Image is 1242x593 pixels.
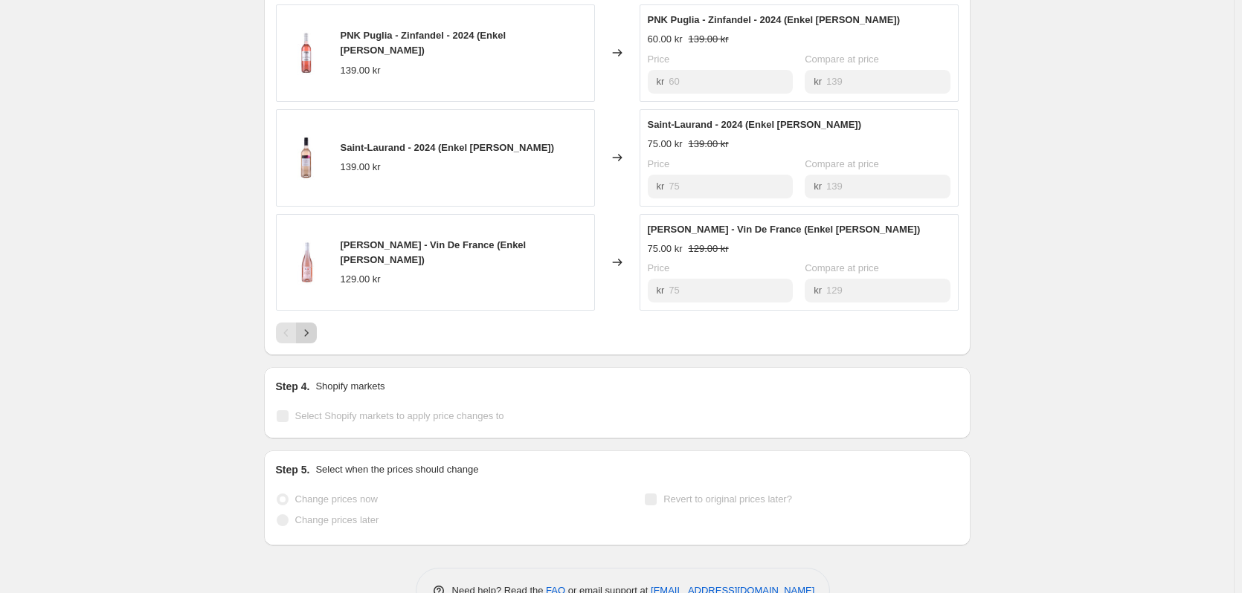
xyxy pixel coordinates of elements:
div: 75.00 kr [648,242,683,256]
nav: Pagination [276,323,317,343]
span: Saint-Laurand - 2024 (Enkel [PERSON_NAME]) [341,142,555,153]
p: Shopify markets [315,379,384,394]
p: Select when the prices should change [315,462,478,477]
span: Compare at price [805,158,879,169]
div: 139.00 kr [341,63,381,78]
span: PNK Puglia - Zinfandel - 2024 (Enkel [PERSON_NAME]) [341,30,506,56]
div: 60.00 kr [648,32,683,47]
img: Saint_-_Laurand_-_fransk_rose_-_2024_-_11__Fr003_80x.jpg [284,135,329,180]
span: Select Shopify markets to apply price changes to [295,410,504,421]
span: kr [814,181,822,192]
span: Compare at price [805,54,879,65]
span: kr [657,285,665,296]
div: 139.00 kr [341,160,381,175]
span: [PERSON_NAME] - Vin De France (Enkel [PERSON_NAME]) [648,224,921,235]
span: PNK Puglia - Zinfandel - 2024 (Enkel [PERSON_NAME]) [648,14,901,25]
div: 129.00 kr [341,272,381,287]
strike: 139.00 kr [688,137,728,152]
span: kr [657,181,665,192]
span: kr [814,285,822,296]
img: ClaireDeJour-FranskRose_R1412_enkelt_80x.jpg [284,240,329,285]
strike: 139.00 kr [688,32,728,47]
h2: Step 5. [276,462,310,477]
span: kr [814,76,822,87]
h2: Step 4. [276,379,310,394]
div: 75.00 kr [648,137,683,152]
strike: 129.00 kr [688,242,728,256]
span: Price [648,158,670,169]
img: PNKPuglia-zinfandel-2024_r1269_80x.jpg [284,30,329,75]
button: Next [296,323,317,343]
span: kr [657,76,665,87]
span: Saint-Laurand - 2024 (Enkel [PERSON_NAME]) [648,119,862,130]
span: Change prices later [295,514,379,525]
span: Price [648,262,670,273]
span: Change prices now [295,493,378,505]
span: Revert to original prices later? [663,493,792,505]
span: Price [648,54,670,65]
span: Compare at price [805,262,879,273]
span: [PERSON_NAME] - Vin De France (Enkel [PERSON_NAME]) [341,239,527,265]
